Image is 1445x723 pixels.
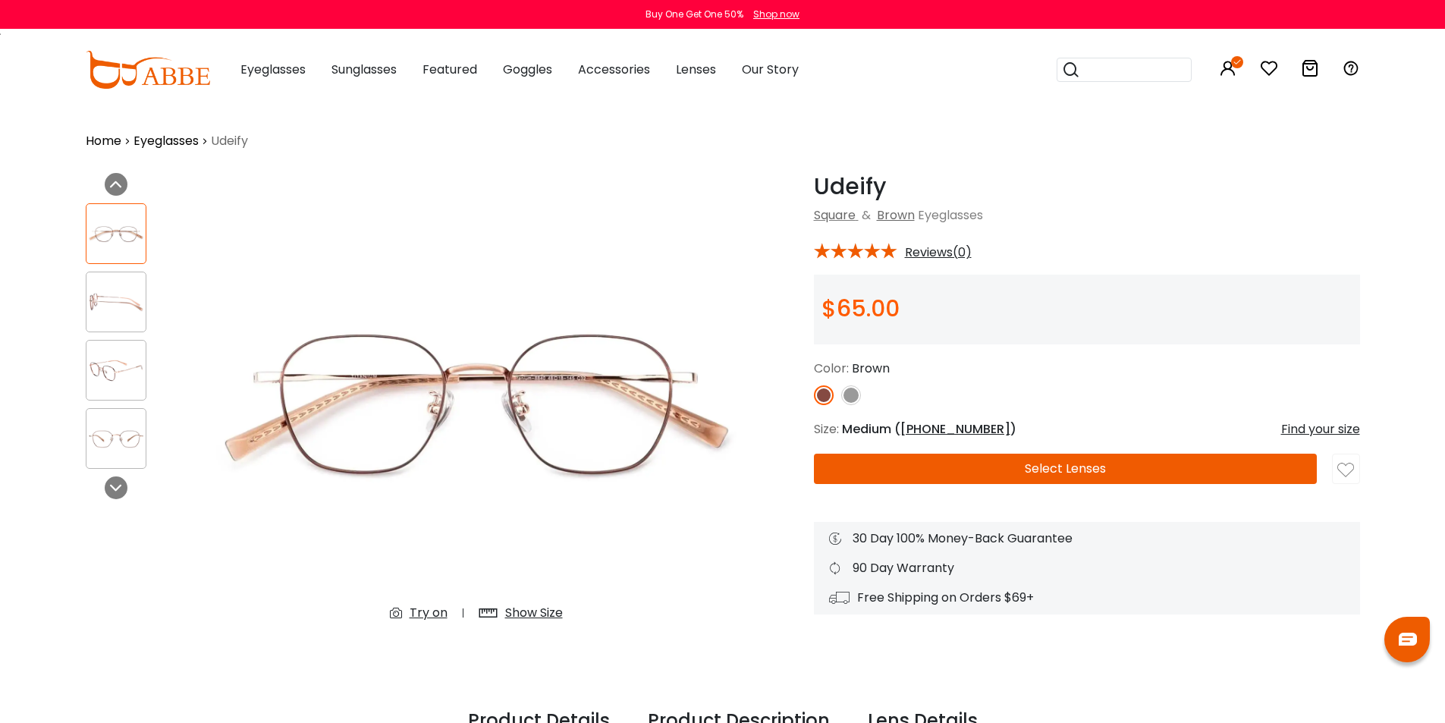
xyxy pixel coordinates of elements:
img: Udeify Brown Titanium Eyeglasses , NosePads Frames from ABBE Glasses [86,424,146,454]
span: $65.00 [821,292,900,325]
span: Color: [814,360,849,377]
a: Home [86,132,121,150]
h1: Udeify [814,173,1360,200]
span: Goggles [503,61,552,78]
a: Eyeglasses [134,132,199,150]
a: Shop now [746,8,799,20]
img: chat [1399,633,1417,646]
img: abbeglasses.com [86,51,210,89]
div: 30 Day 100% Money-Back Guarantee [829,530,1345,548]
a: Brown [877,206,915,224]
div: Free Shipping on Orders $69+ [829,589,1345,607]
div: Shop now [753,8,799,21]
span: Lenses [676,61,716,78]
span: Eyeglasses [918,206,983,224]
span: Sunglasses [331,61,397,78]
span: Reviews(0) [905,246,972,259]
div: 90 Day Warranty [829,559,1345,577]
span: Medium ( ) [842,420,1016,438]
span: & [859,206,874,224]
button: Select Lenses [814,454,1317,484]
span: Our Story [742,61,799,78]
div: Show Size [505,604,563,622]
img: like [1337,462,1354,479]
span: [PHONE_NUMBER] [900,420,1010,438]
div: Buy One Get One 50% [646,8,743,21]
span: Udeify [211,132,248,150]
img: Udeify Brown Titanium Eyeglasses , NosePads Frames from ABBE Glasses [199,173,753,634]
img: Udeify Brown Titanium Eyeglasses , NosePads Frames from ABBE Glasses [86,288,146,317]
a: Square [814,206,856,224]
span: Accessories [578,61,650,78]
span: Eyeglasses [240,61,306,78]
img: Udeify Brown Titanium Eyeglasses , NosePads Frames from ABBE Glasses [86,356,146,385]
span: Size: [814,420,839,438]
div: Try on [410,604,448,622]
div: Find your size [1281,420,1360,439]
img: Udeify Brown Titanium Eyeglasses , NosePads Frames from ABBE Glasses [86,219,146,249]
span: Featured [423,61,477,78]
span: Brown [852,360,890,377]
